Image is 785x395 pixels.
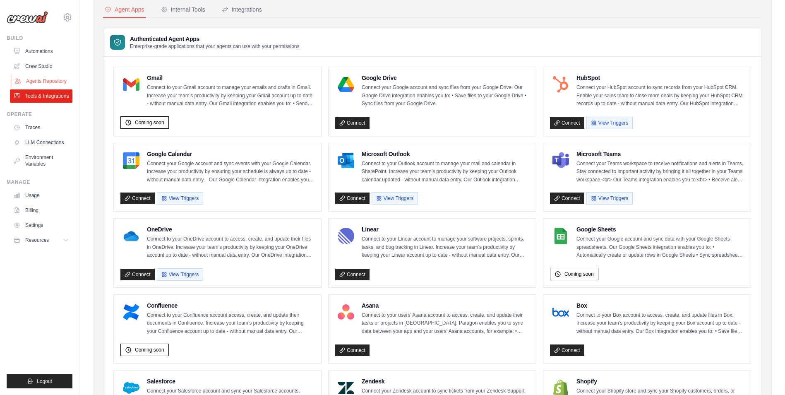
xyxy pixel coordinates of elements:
[576,301,744,310] h4: Box
[550,344,584,356] a: Connect
[7,11,48,24] img: Logo
[586,192,633,205] button: View Triggers
[338,152,354,169] img: Microsoft Outlook Logo
[220,2,264,18] button: Integrations
[103,2,146,18] button: Agent Apps
[362,84,529,108] p: Connect your Google account and sync files from your Google Drive. Our Google Drive integration e...
[147,311,314,336] p: Connect to your Confluence account access, create, and update their documents in Confluence. Incr...
[338,304,354,320] img: Asana Logo
[550,193,584,204] a: Connect
[222,5,262,14] div: Integrations
[10,89,72,103] a: Tools & Integrations
[10,60,72,73] a: Crew Studio
[7,111,72,118] div: Operate
[552,76,569,93] img: HubSpot Logo
[147,150,314,158] h4: Google Calendar
[338,228,354,244] img: Linear Logo
[362,235,529,260] p: Connect to your Linear account to manage your software projects, sprints, tasks, and bug tracking...
[123,228,139,244] img: OneDrive Logo
[10,45,72,58] a: Automations
[10,234,72,247] button: Resources
[576,311,744,336] p: Connect to your Box account to access, create, and update files in Box. Increase your team’s prod...
[147,225,314,234] h4: OneDrive
[135,347,164,353] span: Coming soon
[564,271,594,277] span: Coming soon
[147,84,314,108] p: Connect to your Gmail account to manage your emails and drafts in Gmail. Increase your team’s pro...
[586,117,633,129] button: View Triggers
[576,377,744,385] h4: Shopify
[10,204,72,217] a: Billing
[576,235,744,260] p: Connect your Google account and sync data with your Google Sheets spreadsheets. Our Google Sheets...
[335,193,370,204] a: Connect
[362,311,529,336] p: Connect to your users’ Asana account to access, create, and update their tasks or projects in [GE...
[123,76,139,93] img: Gmail Logo
[7,374,72,388] button: Logout
[372,192,418,205] button: View Triggers
[10,121,72,134] a: Traces
[147,377,314,385] h4: Salesforce
[157,192,203,205] button: View Triggers
[147,301,314,310] h4: Confluence
[362,377,529,385] h4: Zendesk
[576,225,744,234] h4: Google Sheets
[362,225,529,234] h4: Linear
[10,219,72,232] a: Settings
[10,151,72,171] a: Environment Variables
[335,117,370,129] a: Connect
[130,35,300,43] h3: Authenticated Agent Apps
[37,378,52,385] span: Logout
[576,74,744,82] h4: HubSpot
[123,304,139,320] img: Confluence Logo
[25,237,49,243] span: Resources
[147,74,314,82] h4: Gmail
[362,150,529,158] h4: Microsoft Outlook
[130,43,300,50] p: Enterprise-grade applications that your agents can use with your permissions
[362,160,529,184] p: Connect to your Outlook account to manage your mail and calendar in SharePoint. Increase your tea...
[10,136,72,149] a: LLM Connections
[105,5,144,14] div: Agent Apps
[7,35,72,41] div: Build
[335,344,370,356] a: Connect
[135,119,164,126] span: Coming soon
[147,160,314,184] p: Connect your Google account and sync events with your Google Calendar. Increase your productivity...
[147,235,314,260] p: Connect to your OneDrive account to access, create, and update their files in OneDrive. Increase ...
[157,268,203,281] button: View Triggers
[123,152,139,169] img: Google Calendar Logo
[552,152,569,169] img: Microsoft Teams Logo
[362,301,529,310] h4: Asana
[550,117,584,129] a: Connect
[362,74,529,82] h4: Google Drive
[10,189,72,202] a: Usage
[576,160,744,184] p: Connect your Teams workspace to receive notifications and alerts in Teams. Stay connected to impo...
[576,84,744,108] p: Connect your HubSpot account to sync records from your HubSpot CRM. Enable your sales team to clo...
[120,269,155,280] a: Connect
[120,193,155,204] a: Connect
[7,179,72,185] div: Manage
[552,228,569,244] img: Google Sheets Logo
[161,5,205,14] div: Internal Tools
[11,75,73,88] a: Agents Repository
[576,150,744,158] h4: Microsoft Teams
[335,269,370,280] a: Connect
[338,76,354,93] img: Google Drive Logo
[552,304,569,320] img: Box Logo
[159,2,207,18] button: Internal Tools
